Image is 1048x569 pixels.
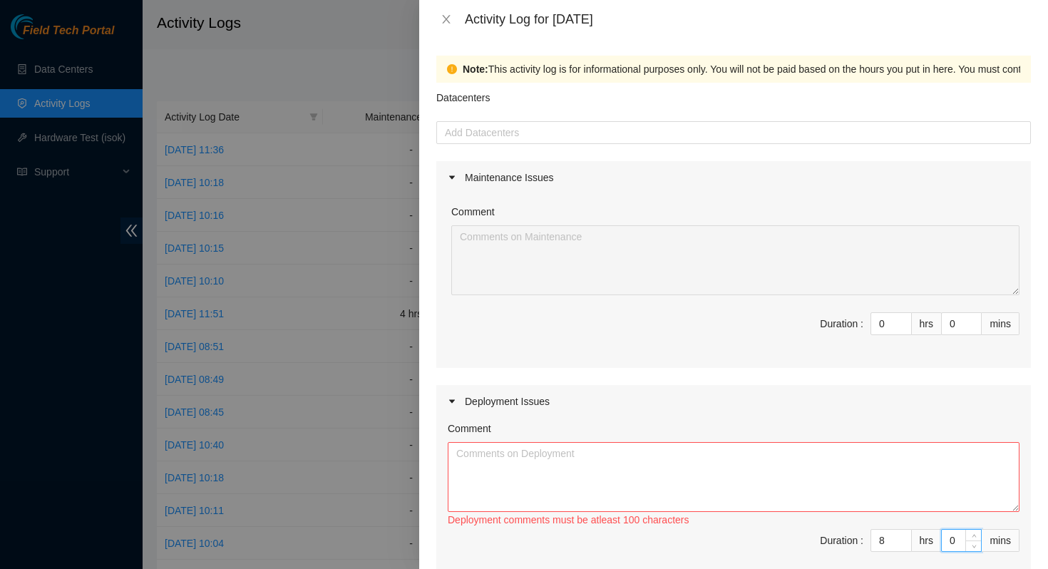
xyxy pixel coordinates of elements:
label: Comment [448,421,491,436]
textarea: Comment [451,225,1019,295]
span: down [970,542,978,550]
span: Increase Value [965,530,981,540]
div: Duration : [820,316,863,332]
span: close [441,14,452,25]
span: up [970,532,978,540]
label: Comment [451,204,495,220]
div: hrs [912,529,942,552]
p: Datacenters [436,83,490,106]
div: Duration : [820,533,863,548]
div: mins [982,312,1019,335]
strong: Note: [463,61,488,77]
button: Close [436,13,456,26]
span: caret-right [448,173,456,182]
span: caret-right [448,397,456,406]
div: mins [982,529,1019,552]
div: Deployment Issues [436,385,1031,418]
div: Activity Log for [DATE] [465,11,1031,27]
div: Maintenance Issues [436,161,1031,194]
div: hrs [912,312,942,335]
span: exclamation-circle [447,64,457,74]
span: Decrease Value [965,540,981,551]
textarea: Comment [448,442,1019,512]
div: Deployment comments must be atleast 100 characters [448,512,1019,528]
